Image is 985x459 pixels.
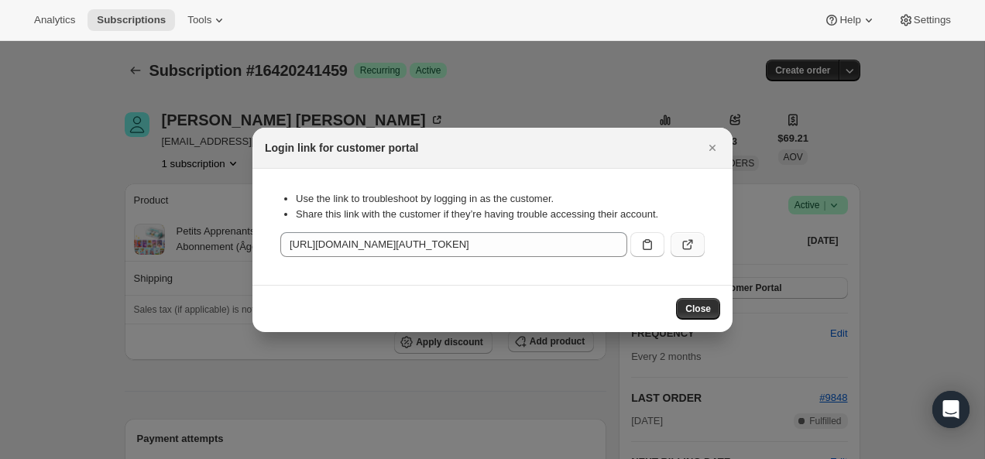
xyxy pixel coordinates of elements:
[685,303,711,315] span: Close
[265,140,418,156] h2: Login link for customer portal
[702,137,723,159] button: Close
[932,391,970,428] div: Open Intercom Messenger
[178,9,236,31] button: Tools
[88,9,175,31] button: Subscriptions
[296,191,705,207] li: Use the link to troubleshoot by logging in as the customer.
[34,14,75,26] span: Analytics
[187,14,211,26] span: Tools
[97,14,166,26] span: Subscriptions
[676,298,720,320] button: Close
[889,9,960,31] button: Settings
[815,9,885,31] button: Help
[25,9,84,31] button: Analytics
[296,207,705,222] li: Share this link with the customer if they’re having trouble accessing their account.
[914,14,951,26] span: Settings
[839,14,860,26] span: Help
